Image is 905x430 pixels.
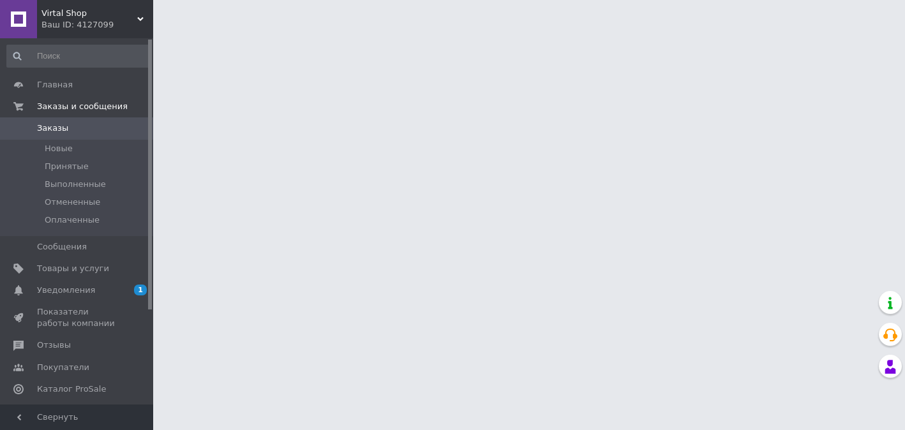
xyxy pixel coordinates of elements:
span: Товары и услуги [37,263,109,274]
span: Выполненные [45,179,106,190]
span: Заказы и сообщения [37,101,128,112]
span: 1 [134,285,147,295]
span: Virtal Shop [41,8,137,19]
span: Главная [37,79,73,91]
span: Покупатели [37,362,89,373]
span: Новые [45,143,73,154]
span: Оплаченные [45,214,100,226]
span: Показатели работы компании [37,306,118,329]
span: Каталог ProSale [37,383,106,395]
span: Уведомления [37,285,95,296]
span: Сообщения [37,241,87,253]
span: Отмененные [45,196,100,208]
div: Ваш ID: 4127099 [41,19,153,31]
span: Заказы [37,122,68,134]
span: Принятые [45,161,89,172]
input: Поиск [6,45,151,68]
span: Отзывы [37,339,71,351]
